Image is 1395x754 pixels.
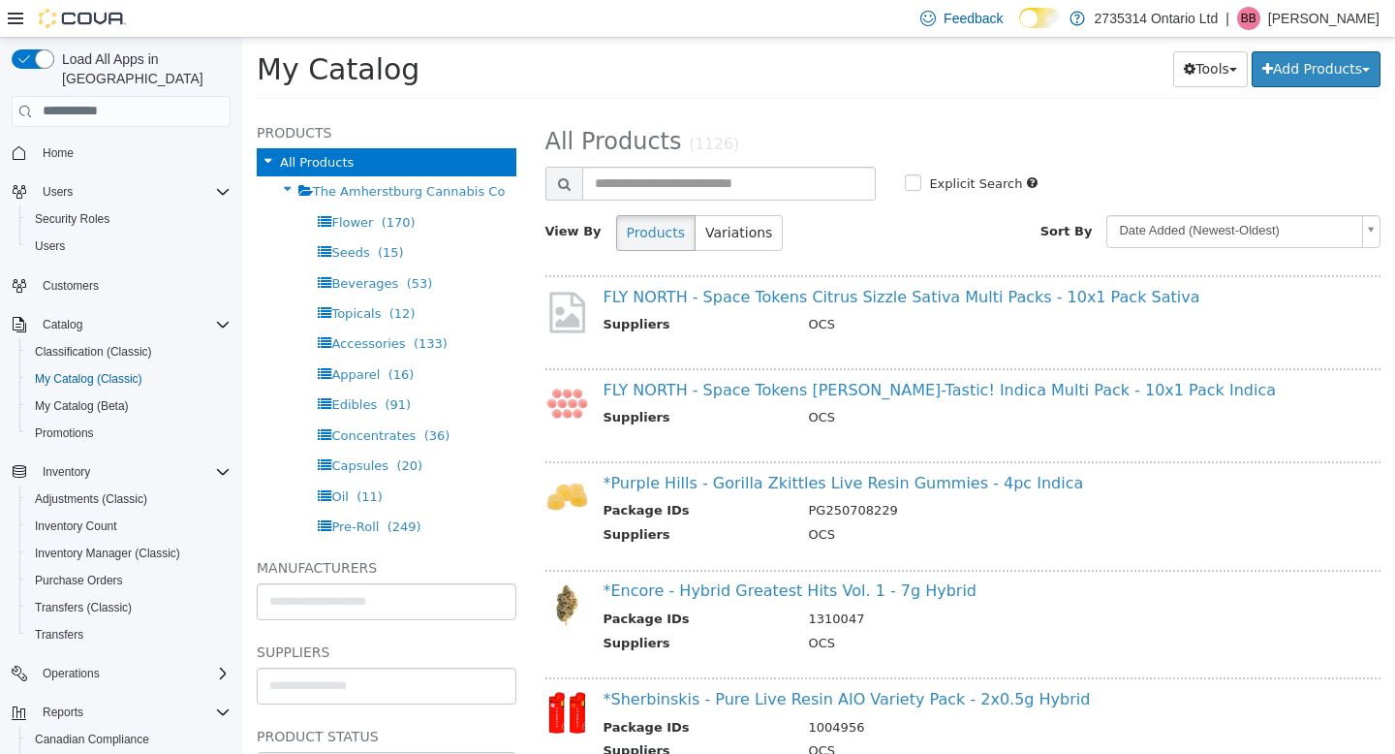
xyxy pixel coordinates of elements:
[303,90,440,117] span: All Products
[35,141,231,165] span: Home
[19,621,238,648] button: Transfers
[27,515,125,538] a: Inventory Count
[798,186,851,201] span: Sort By
[35,141,81,165] a: Home
[552,680,1125,705] td: 1004956
[361,463,552,487] th: Package IDs
[43,145,74,161] span: Home
[35,460,231,484] span: Inventory
[27,569,131,592] a: Purchase Orders
[89,268,139,283] span: Topicals
[19,233,238,260] button: Users
[27,367,150,391] a: My Catalog (Classic)
[931,14,1006,49] button: Tools
[19,338,238,365] button: Classification (Classic)
[35,662,108,685] button: Operations
[27,542,231,565] span: Inventory Manager (Classic)
[1268,7,1379,30] p: [PERSON_NAME]
[4,311,238,338] button: Catalog
[15,687,274,710] h5: Product Status
[552,277,1125,301] td: OCS
[552,572,1125,596] td: 1310047
[19,420,238,447] button: Promotions
[145,482,179,496] span: (249)
[35,238,65,254] span: Users
[27,487,155,511] a: Adjustments (Classic)
[361,370,552,394] th: Suppliers
[864,177,1138,210] a: Date Added (Newest-Oldest)
[89,391,173,405] span: Concentrates
[552,487,1125,512] td: OCS
[43,464,90,480] span: Inventory
[27,515,231,538] span: Inventory Count
[27,340,231,363] span: Classification (Classic)
[154,421,180,435] span: (20)
[15,603,274,626] h5: Suppliers
[19,540,238,567] button: Inventory Manager (Classic)
[944,9,1003,28] span: Feedback
[1095,7,1219,30] p: 2735314 Ontario Ltd
[71,146,263,161] span: The Amherstburg Cannabis Co
[27,340,160,363] a: Classification (Classic)
[27,207,231,231] span: Security Roles
[1009,14,1138,49] button: Add Products
[1241,7,1256,30] span: BB
[361,652,849,671] a: *Sherbinskis - Pure Live Resin AIO Variety Pack - 2x0.5g Hybrid
[361,572,552,596] th: Package IDs
[303,437,347,481] img: 150
[35,701,231,724] span: Reports
[4,699,238,726] button: Reports
[447,98,497,115] small: (1126)
[19,726,238,753] button: Canadian Compliance
[182,391,208,405] span: (36)
[4,139,238,167] button: Home
[43,278,99,294] span: Customers
[35,274,107,298] a: Customers
[552,370,1125,394] td: OCS
[19,393,238,420] button: My Catalog (Beta)
[452,177,541,213] button: Variations
[4,271,238,299] button: Customers
[89,330,138,344] span: Apparel
[43,705,83,720] span: Reports
[303,344,347,388] img: 150
[27,487,231,511] span: Adjustments (Classic)
[43,317,82,332] span: Catalog
[1019,8,1060,28] input: Dark Mode
[35,313,90,336] button: Catalog
[361,704,552,728] th: Suppliers
[27,394,137,418] a: My Catalog (Beta)
[361,596,552,620] th: Suppliers
[15,83,274,107] h5: Products
[4,458,238,486] button: Inventory
[361,343,1035,361] a: FLY NORTH - Space Tokens [PERSON_NAME]-Tastic! Indica Multi Pack - 10x1 Pack Indica
[35,732,149,747] span: Canadian Compliance
[27,542,188,565] a: Inventory Manager (Classic)
[27,728,157,751] a: Canadian Compliance
[35,460,98,484] button: Inventory
[682,137,780,156] label: Explicit Search
[4,660,238,687] button: Operations
[89,238,156,253] span: Beverages
[15,518,274,542] h5: Manufacturers
[35,662,231,685] span: Operations
[35,573,123,588] span: Purchase Orders
[19,513,238,540] button: Inventory Count
[27,207,117,231] a: Security Roles
[89,298,163,313] span: Accessories
[552,596,1125,620] td: OCS
[27,422,231,445] span: Promotions
[303,251,347,298] img: missing-image.png
[54,49,231,88] span: Load All Apps in [GEOGRAPHIC_DATA]
[39,9,126,28] img: Cova
[165,238,191,253] span: (53)
[361,680,552,705] th: Package IDs
[27,596,231,619] span: Transfers (Classic)
[552,704,1125,728] td: OCS
[43,184,73,200] span: Users
[27,623,231,646] span: Transfers
[35,627,83,643] span: Transfers
[27,367,231,391] span: My Catalog (Classic)
[35,701,91,724] button: Reports
[114,452,140,466] span: (11)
